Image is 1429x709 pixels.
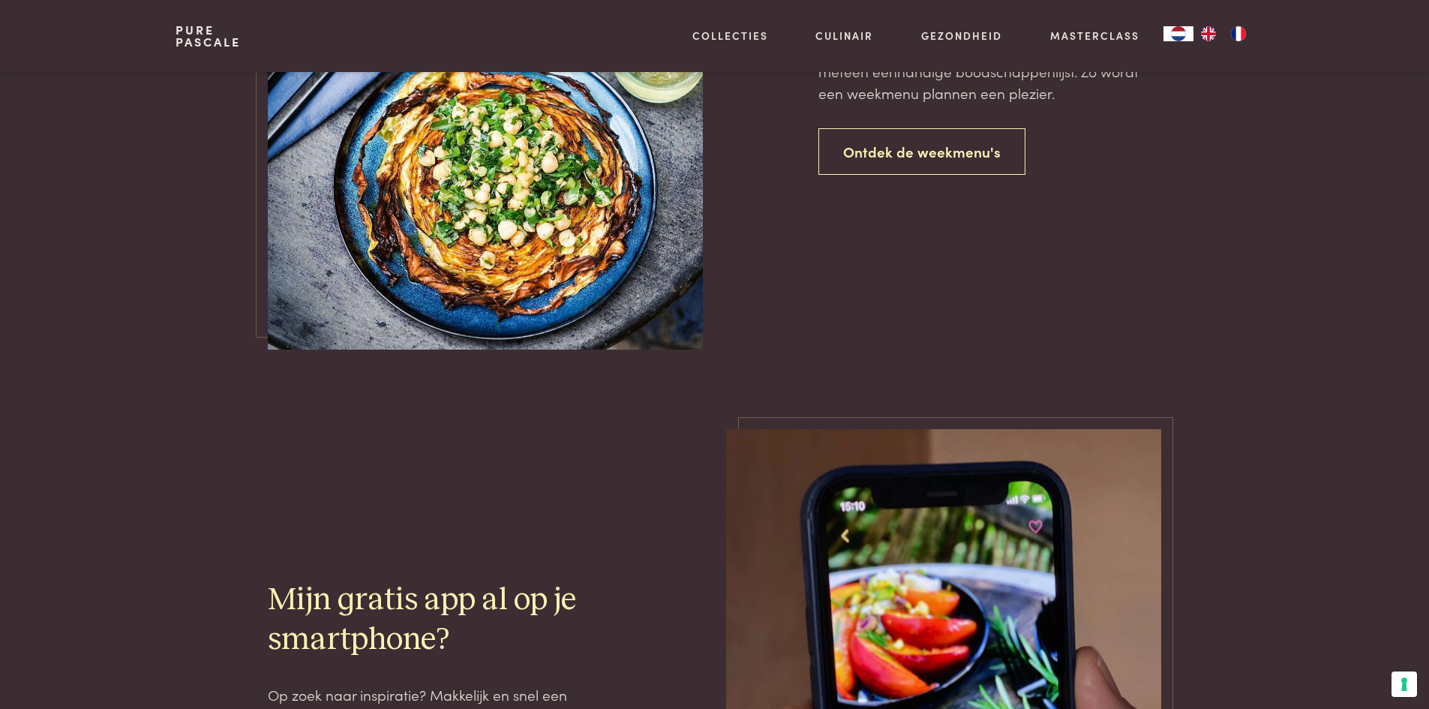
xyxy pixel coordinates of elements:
a: Ontdek de weekmenu's [818,128,1025,176]
a: EN [1193,26,1223,41]
button: Uw voorkeuren voor toestemming voor trackingtechnologieën [1391,671,1417,697]
a: Masterclass [1050,28,1139,44]
h2: Mijn gratis app al op je smartphone? [268,581,611,660]
a: Gezondheid [921,28,1002,44]
aside: Language selected: Nederlands [1163,26,1253,41]
ul: Language list [1193,26,1253,41]
a: Collecties [692,28,768,44]
a: FR [1223,26,1253,41]
a: PurePascale [176,24,241,48]
a: NL [1163,26,1193,41]
a: Culinair [815,28,873,44]
div: Language [1163,26,1193,41]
